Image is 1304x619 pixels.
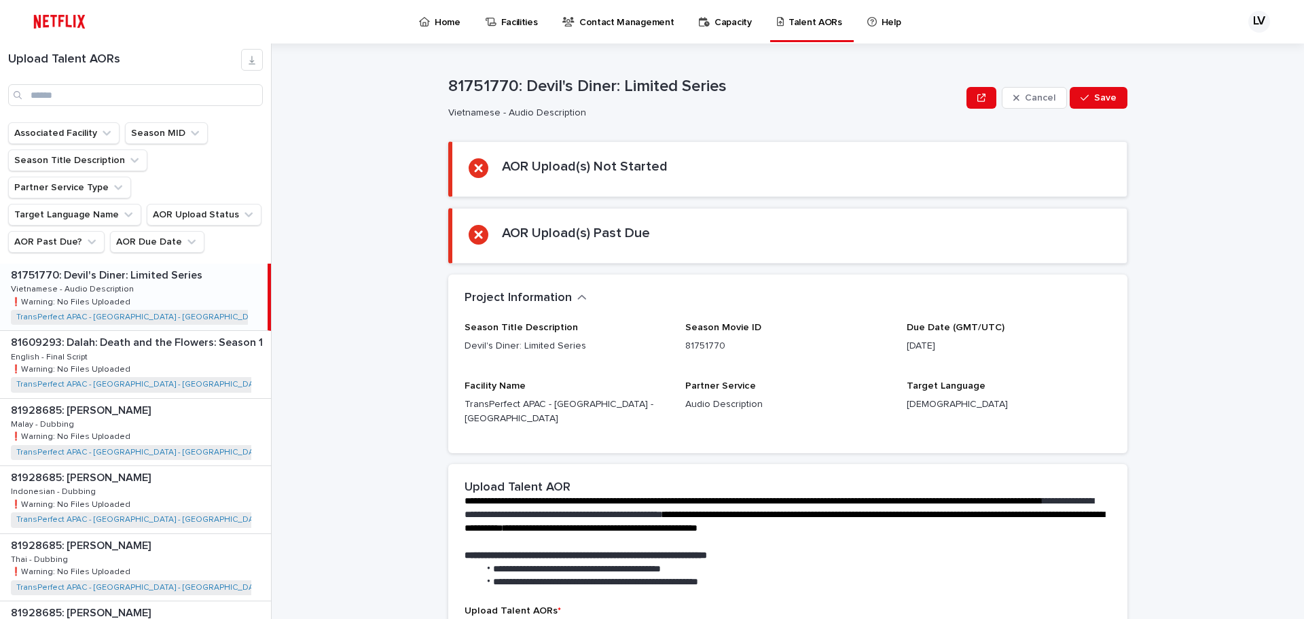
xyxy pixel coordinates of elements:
[685,397,890,412] p: Audio Description
[110,231,204,253] button: AOR Due Date
[685,323,761,332] span: Season Movie ID
[8,52,241,67] h1: Upload Talent AORs
[1025,93,1055,103] span: Cancel
[8,177,131,198] button: Partner Service Type
[11,497,133,510] p: ❗️Warning: No Files Uploaded
[16,583,265,593] a: TransPerfect APAC - [GEOGRAPHIC_DATA] - [GEOGRAPHIC_DATA]
[1070,87,1127,109] button: Save
[8,84,263,106] input: Search
[465,480,570,495] h2: Upload Talent AOR
[16,448,265,457] a: TransPerfect APAC - [GEOGRAPHIC_DATA] - [GEOGRAPHIC_DATA]
[907,339,1111,353] p: [DATE]
[448,77,961,96] p: 81751770: Devil's Diner: Limited Series
[16,515,265,525] a: TransPerfect APAC - [GEOGRAPHIC_DATA] - [GEOGRAPHIC_DATA]
[465,339,669,353] p: Devil's Diner: Limited Series
[125,122,208,144] button: Season MID
[11,565,133,577] p: ❗️Warning: No Files Uploaded
[8,122,120,144] button: Associated Facility
[11,429,133,442] p: ❗️Warning: No Files Uploaded
[11,334,266,349] p: 81609293: Dalah: Death and the Flowers: Season 1
[11,295,133,307] p: ❗️Warning: No Files Uploaded
[1248,11,1270,33] div: LV
[465,397,669,426] p: TransPerfect APAC - [GEOGRAPHIC_DATA] - [GEOGRAPHIC_DATA]
[11,469,153,484] p: 81928685: [PERSON_NAME]
[11,537,153,552] p: 81928685: [PERSON_NAME]
[1002,87,1067,109] button: Cancel
[465,323,578,332] span: Season Title Description
[16,313,265,322] a: TransPerfect APAC - [GEOGRAPHIC_DATA] - [GEOGRAPHIC_DATA]
[907,381,985,391] span: Target Language
[465,606,561,616] span: Upload Talent AORs
[11,552,71,565] p: Thai - Dubbing
[11,484,98,497] p: Indonesian - Dubbing
[11,362,133,374] p: ❗️Warning: No Files Uploaded
[27,8,92,35] img: ifQbXi3ZQGMSEF7WDB7W
[11,266,205,282] p: 81751770: Devil's Diner: Limited Series
[448,107,956,119] p: Vietnamese - Audio Description
[11,417,77,429] p: Malay - Dubbing
[465,291,572,306] h2: Project Information
[685,381,756,391] span: Partner Service
[1094,93,1117,103] span: Save
[465,381,526,391] span: Facility Name
[685,339,890,353] p: 81751770
[465,291,587,306] button: Project Information
[11,350,90,362] p: English - Final Script
[907,397,1111,412] p: [DEMOGRAPHIC_DATA]
[16,380,265,389] a: TransPerfect APAC - [GEOGRAPHIC_DATA] - [GEOGRAPHIC_DATA]
[147,204,261,226] button: AOR Upload Status
[502,225,650,241] h2: AOR Upload(s) Past Due
[502,158,668,175] h2: AOR Upload(s) Not Started
[8,149,147,171] button: Season Title Description
[8,204,141,226] button: Target Language Name
[8,231,105,253] button: AOR Past Due?
[11,282,137,294] p: Vietnamese - Audio Description
[907,323,1004,332] span: Due Date (GMT/UTC)
[11,402,153,417] p: 81928685: [PERSON_NAME]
